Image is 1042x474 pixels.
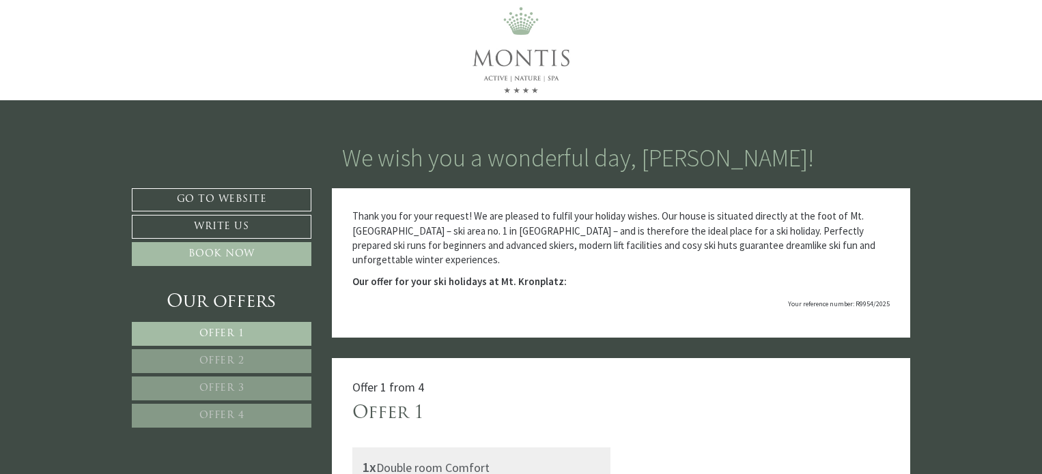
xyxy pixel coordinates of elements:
[199,411,244,421] span: Offer 4
[342,145,814,172] h1: We wish you a wonderful day, [PERSON_NAME]!
[199,356,244,366] span: Offer 2
[132,242,311,266] a: Book now
[352,209,890,267] p: Thank you for your request! We are pleased to fulfil your holiday wishes. Our house is situated d...
[352,401,424,426] div: Offer 1
[199,329,244,339] span: Offer 1
[132,188,311,211] a: Go to website
[199,383,244,394] span: Offer 3
[132,215,311,239] a: Write us
[788,299,890,308] span: Your reference number: R9954/2025
[132,290,311,315] div: Our offers
[352,379,424,395] span: Offer 1 from 4
[352,275,567,288] strong: Our offer for your ski holidays at Mt. Kronplatz:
